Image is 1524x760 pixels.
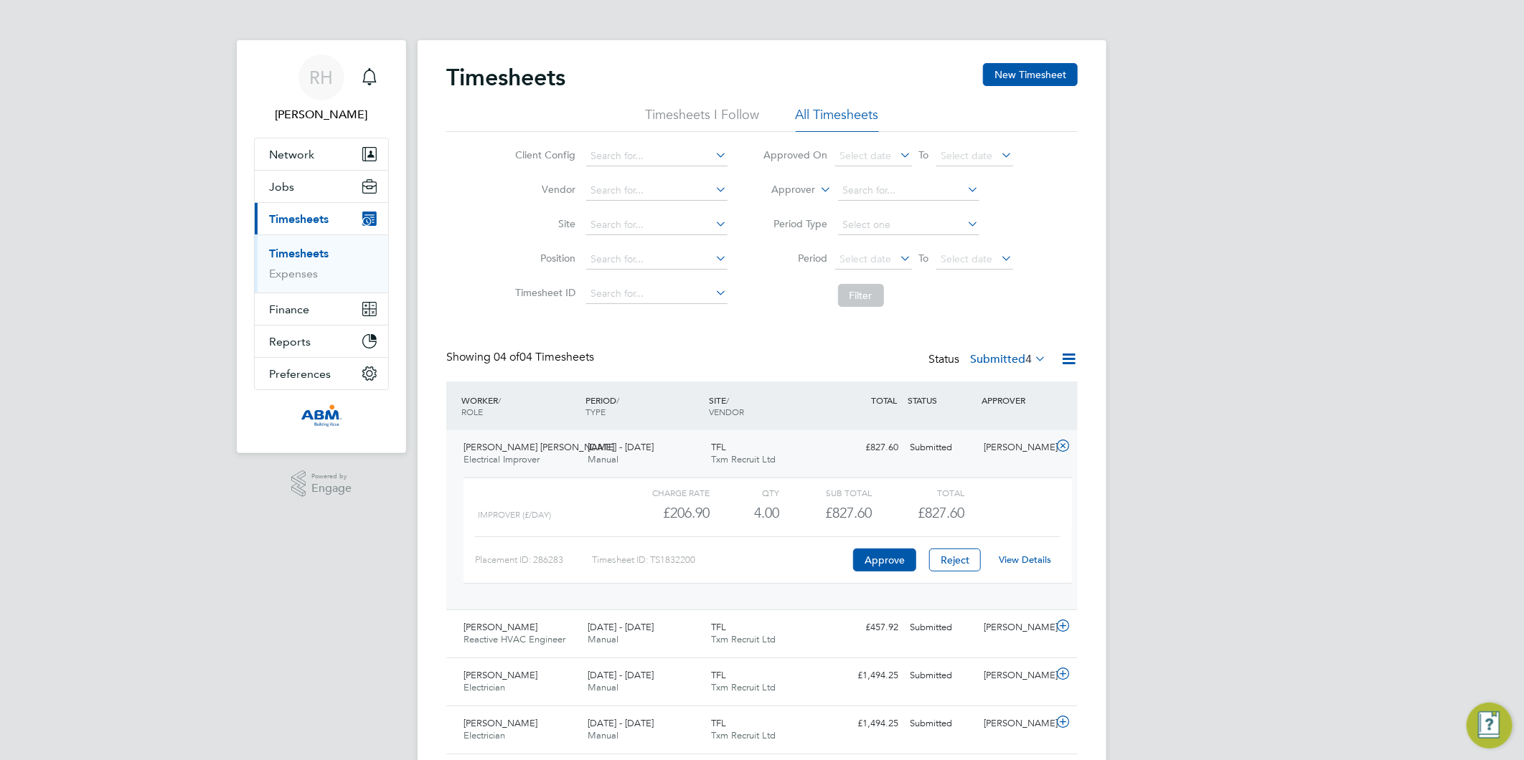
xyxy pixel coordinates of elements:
div: STATUS [904,387,979,413]
button: Filter [838,284,884,307]
label: Client Config [512,148,576,161]
div: APPROVER [979,387,1053,413]
span: / [727,394,730,406]
li: Timesheets I Follow [646,106,760,132]
div: QTY [710,484,779,501]
div: £827.60 [829,436,904,460]
div: Submitted [904,664,979,688]
span: TFL [712,441,727,453]
span: TFL [712,669,727,681]
span: 04 Timesheets [494,350,594,364]
span: 4 [1025,352,1032,366]
span: To [915,146,933,164]
div: [PERSON_NAME] [979,664,1053,688]
span: [PERSON_NAME] [464,669,537,681]
span: Network [269,148,314,161]
span: [PERSON_NAME] [464,717,537,729]
div: Status [928,350,1049,370]
div: £206.90 [617,501,710,525]
button: Jobs [255,171,388,202]
label: Approved On [763,148,828,161]
span: [PERSON_NAME] [PERSON_NAME] [464,441,614,453]
span: TOTAL [871,394,897,406]
input: Search for... [586,250,728,270]
div: Showing [446,350,597,365]
div: WORKER [458,387,582,424]
span: Select date [941,252,993,265]
input: Search for... [586,181,728,201]
button: Reject [929,548,981,571]
button: New Timesheet [983,63,1078,86]
a: RH[PERSON_NAME] [254,54,389,123]
input: Search for... [586,284,728,304]
span: Electrical Improver [464,453,540,465]
a: View Details [999,554,1052,566]
div: Submitted [904,436,979,460]
span: Select date [840,252,892,265]
span: Rea Hill [254,106,389,123]
label: Period Type [763,217,828,230]
span: TYPE [585,406,606,417]
span: Reactive HVAC Engineer [464,633,565,645]
a: Powered byEngage [291,470,352,498]
span: Manual [588,453,618,465]
span: Timesheets [269,212,329,226]
span: Txm Recruit Ltd [712,681,776,693]
span: Electrician [464,729,505,741]
label: Period [763,252,828,265]
div: Timesheets [255,234,388,293]
button: Finance [255,293,388,325]
h2: Timesheets [446,63,565,92]
a: Timesheets [269,247,329,260]
span: [DATE] - [DATE] [588,717,654,729]
span: Select date [941,149,993,162]
div: [PERSON_NAME] [979,616,1053,640]
span: To [915,249,933,267]
span: / [498,394,501,406]
div: [PERSON_NAME] [979,712,1053,736]
label: Site [512,217,576,230]
span: RH [310,68,334,87]
input: Select one [838,215,979,235]
span: Manual [588,681,618,693]
span: Powered by [311,470,352,483]
span: Finance [269,303,309,316]
div: Submitted [904,712,979,736]
div: Timesheet ID: TS1832200 [592,548,850,571]
span: [PERSON_NAME] [464,621,537,633]
span: Manual [588,633,618,645]
input: Search for... [838,181,979,201]
span: [DATE] - [DATE] [588,669,654,681]
div: [PERSON_NAME] [979,436,1053,460]
span: Engage [311,483,352,495]
label: Approver [751,183,816,197]
button: Preferences [255,358,388,389]
li: All Timesheets [796,106,879,132]
span: [DATE] - [DATE] [588,441,654,453]
div: Total [872,484,964,501]
a: Go to home page [254,404,389,427]
span: Jobs [269,180,294,194]
nav: Main navigation [237,40,406,453]
span: Electrician [464,681,505,693]
label: Timesheet ID [512,286,576,299]
span: Txm Recruit Ltd [712,453,776,465]
span: Reports [269,335,311,348]
a: Expenses [269,267,318,280]
div: SITE [706,387,830,424]
img: abm-technical-logo-retina.png [301,404,342,427]
button: Approve [853,548,916,571]
span: VENDOR [710,406,745,417]
span: Manual [588,729,618,741]
button: Reports [255,326,388,357]
div: PERIOD [582,387,706,424]
label: Submitted [970,352,1046,366]
span: ROLE [461,406,483,417]
div: £1,494.25 [829,664,904,688]
span: / [616,394,619,406]
span: [DATE] - [DATE] [588,621,654,633]
input: Search for... [586,146,728,166]
div: Placement ID: 286283 [475,548,592,571]
div: £457.92 [829,616,904,640]
label: Position [512,252,576,265]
